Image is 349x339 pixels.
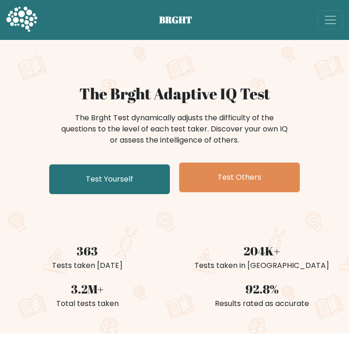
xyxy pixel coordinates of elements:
h1: The Brght Adaptive IQ Test [6,85,343,103]
div: 363 [6,242,169,260]
div: The Brght Test dynamically adjusts the difficulty of the questions to the level of each test take... [58,112,291,146]
div: 204K+ [180,242,343,260]
div: Total tests taken [6,298,169,309]
div: 92.8% [180,280,343,298]
button: Toggle navigation [317,11,343,29]
div: Tests taken in [GEOGRAPHIC_DATA] [180,260,343,271]
div: Tests taken [DATE] [6,260,169,271]
span: BRGHT [159,13,204,27]
div: 3.2M+ [6,280,169,298]
a: Test Yourself [49,164,170,194]
div: Results rated as accurate [180,298,343,309]
a: Test Others [179,163,300,192]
